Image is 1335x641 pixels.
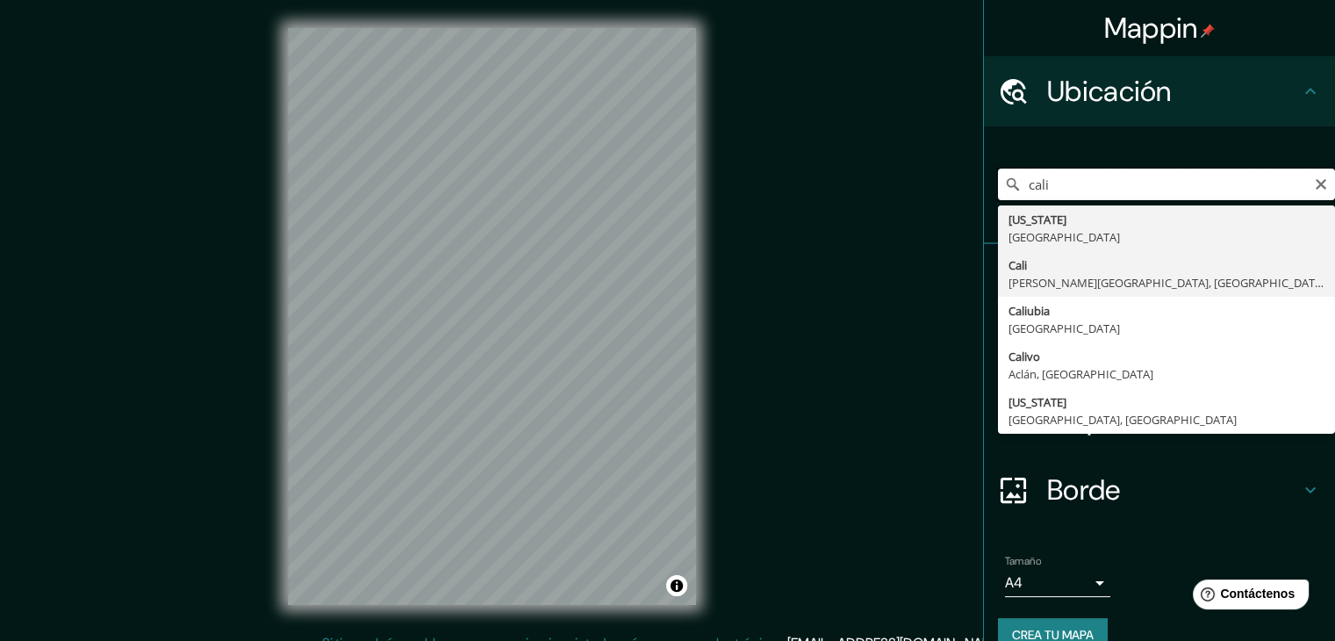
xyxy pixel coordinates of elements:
canvas: Mapa [288,28,696,605]
font: [US_STATE] [1008,394,1066,410]
font: Calivo [1008,349,1040,364]
div: A4 [1005,569,1110,597]
iframe: Lanzador de widgets de ayuda [1179,573,1316,622]
img: pin-icon.png [1201,24,1215,38]
input: Elige tu ciudad o zona [998,169,1335,200]
button: Activar o desactivar atribución [666,575,687,596]
font: [GEOGRAPHIC_DATA] [1008,320,1120,336]
font: [US_STATE] [1008,212,1066,227]
font: A4 [1005,573,1023,592]
div: Borde [984,455,1335,525]
font: Cali [1008,257,1027,273]
font: Ubicación [1047,73,1172,110]
font: [GEOGRAPHIC_DATA], [GEOGRAPHIC_DATA] [1008,412,1237,428]
font: Borde [1047,472,1121,508]
font: Aclán, [GEOGRAPHIC_DATA] [1008,366,1153,382]
div: Disposición [984,385,1335,455]
button: Claro [1314,175,1328,191]
font: Mappin [1104,10,1198,47]
font: [GEOGRAPHIC_DATA] [1008,229,1120,245]
div: Patas [984,244,1335,314]
font: [PERSON_NAME][GEOGRAPHIC_DATA], [GEOGRAPHIC_DATA] [1008,275,1325,291]
font: Caliubia [1008,303,1050,319]
div: Estilo [984,314,1335,385]
div: Ubicación [984,56,1335,126]
font: Tamaño [1005,554,1041,568]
